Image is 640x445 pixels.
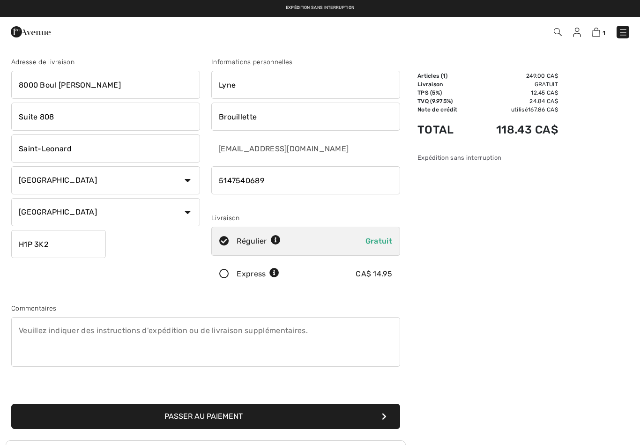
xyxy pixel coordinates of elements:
img: Panier d'achat [592,28,600,37]
td: Note de crédit [417,105,473,114]
td: 118.43 CA$ [473,114,558,146]
input: Courriel [211,134,353,163]
input: Adresse ligne 2 [11,103,200,131]
td: Livraison [417,80,473,89]
a: 1 [592,26,605,37]
td: Articles ( ) [417,72,473,80]
img: Recherche [554,28,562,36]
td: utilisé [473,105,558,114]
button: Passer au paiement [11,404,400,429]
div: Adresse de livraison [11,57,200,67]
td: TVQ (9.975%) [417,97,473,105]
span: Gratuit [365,237,392,245]
td: 249.00 CA$ [473,72,558,80]
input: Téléphone portable [211,166,400,194]
div: Informations personnelles [211,57,400,67]
div: Commentaires [11,304,400,313]
input: Prénom [211,71,400,99]
img: Mes infos [573,28,581,37]
div: Expédition sans interruption [417,153,558,162]
td: TPS (5%) [417,89,473,97]
td: 24.84 CA$ [473,97,558,105]
div: Livraison [211,213,400,223]
input: Ville [11,134,200,163]
input: Adresse ligne 1 [11,71,200,99]
img: Menu [618,28,628,37]
div: CA$ 14.95 [356,268,392,280]
td: Total [417,114,473,146]
span: 1 [443,73,446,79]
td: 12.45 CA$ [473,89,558,97]
div: Express [237,268,279,280]
a: 1ère Avenue [11,27,51,36]
td: Gratuit [473,80,558,89]
div: Régulier [237,236,281,247]
input: Code Postal [11,230,106,258]
input: Nom de famille [211,103,400,131]
span: 167.86 CA$ [528,106,558,113]
span: 1 [603,30,605,37]
img: 1ère Avenue [11,22,51,41]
